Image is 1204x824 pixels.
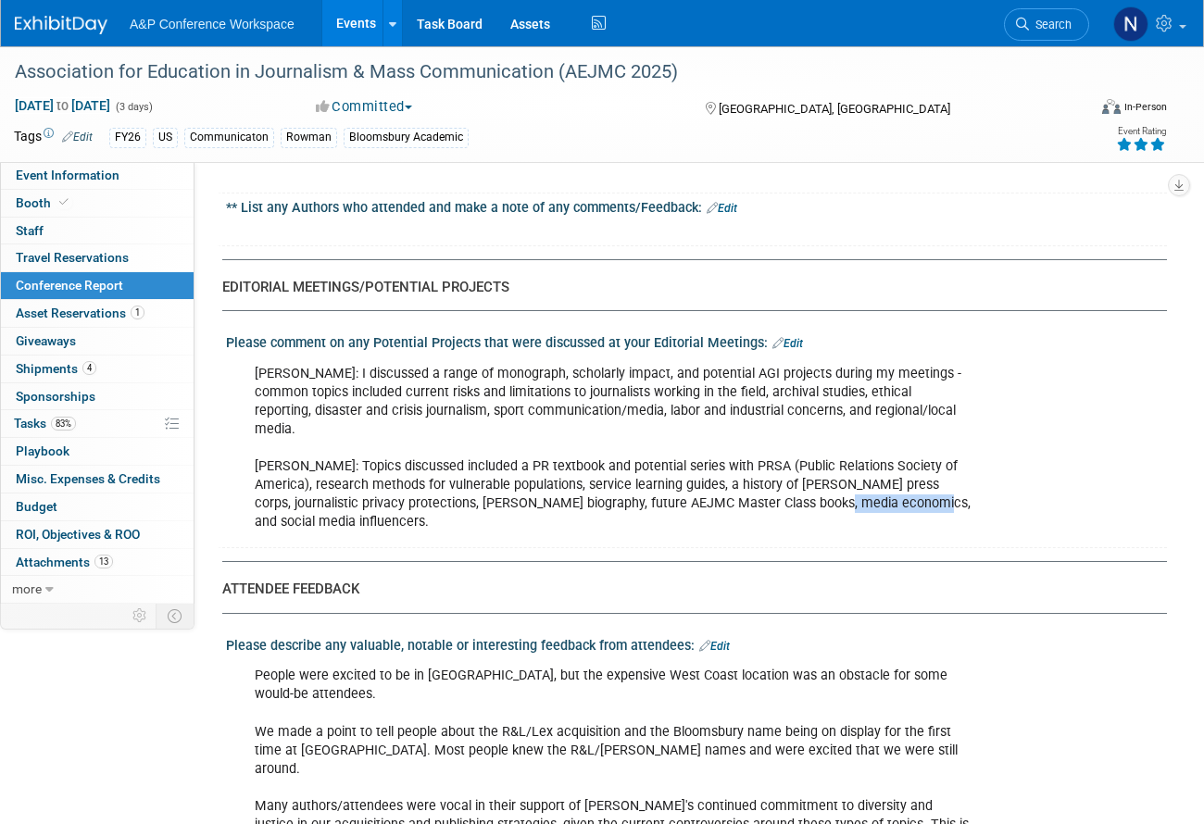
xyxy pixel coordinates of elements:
a: Playbook [1,438,194,465]
div: In-Person [1123,100,1167,114]
span: [GEOGRAPHIC_DATA], [GEOGRAPHIC_DATA] [719,102,950,116]
div: ** List any Authors who attended and make a note of any comments/Feedback: [226,194,1167,218]
div: Please describe any valuable, notable or interesting feedback from attendees: [226,631,1167,655]
a: Booth [1,190,194,217]
a: Event Information [1,162,194,189]
a: Search [1004,8,1089,41]
a: Budget [1,493,194,520]
span: Attachments [16,555,113,569]
span: to [54,98,71,113]
i: Booth reservation complete [59,197,69,207]
span: more [12,581,42,596]
span: Giveaways [16,333,76,348]
div: Please comment on any Potential Projects that were discussed at your Editorial Meetings: [226,329,1167,353]
span: Budget [16,499,57,514]
span: Staff [16,223,44,238]
div: Event Rating [1116,127,1166,136]
a: Edit [62,131,93,144]
div: Bloomsbury Academic [344,128,469,147]
span: A&P Conference Workspace [130,17,295,31]
img: ExhibitDay [15,16,107,34]
a: Staff [1,218,194,244]
a: Attachments13 [1,549,194,576]
td: Tags [14,127,93,148]
div: Event Format [998,96,1168,124]
div: ATTENDEE FEEDBACK [222,580,1153,599]
span: Search [1029,18,1072,31]
div: EDITORIAL MEETINGS/POTENTIAL PROJECTS [222,278,1153,297]
a: Edit [699,640,730,653]
div: Communicaton [184,128,274,147]
a: Edit [772,337,803,350]
img: Format-Inperson.png [1102,99,1121,114]
a: Misc. Expenses & Credits [1,466,194,493]
a: ROI, Objectives & ROO [1,521,194,548]
span: Shipments [16,361,96,376]
a: Conference Report [1,272,194,299]
a: Edit [707,202,737,215]
a: Asset Reservations1 [1,300,194,327]
span: Sponsorships [16,389,95,404]
span: 4 [82,361,96,375]
span: [DATE] [DATE] [14,97,111,114]
span: Playbook [16,443,69,458]
span: 1 [131,306,144,319]
a: Shipments4 [1,356,194,382]
div: Association for Education in Journalism & Mass Communication (AEJMC 2025) [8,56,1069,89]
span: 83% [51,417,76,431]
td: Personalize Event Tab Strip [124,604,157,628]
a: Tasks83% [1,410,194,437]
span: Conference Report [16,278,123,293]
span: Booth [16,195,72,210]
span: (3 days) [114,101,153,113]
span: Event Information [16,168,119,182]
a: Sponsorships [1,383,194,410]
span: Misc. Expenses & Credits [16,471,160,486]
div: Rowman [281,128,337,147]
a: more [1,576,194,603]
td: Toggle Event Tabs [157,604,194,628]
span: Tasks [14,416,76,431]
button: Committed [309,97,420,117]
div: FY26 [109,128,146,147]
img: Natalie Mandziuk [1113,6,1148,42]
span: Asset Reservations [16,306,144,320]
span: Travel Reservations [16,250,129,265]
a: Travel Reservations [1,244,194,271]
div: US [153,128,178,147]
span: 13 [94,555,113,568]
span: ROI, Objectives & ROO [16,527,140,542]
div: [PERSON_NAME]: I discussed a range of monograph, scholarly impact, and potential AGI projects dur... [242,356,982,542]
a: Giveaways [1,328,194,355]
